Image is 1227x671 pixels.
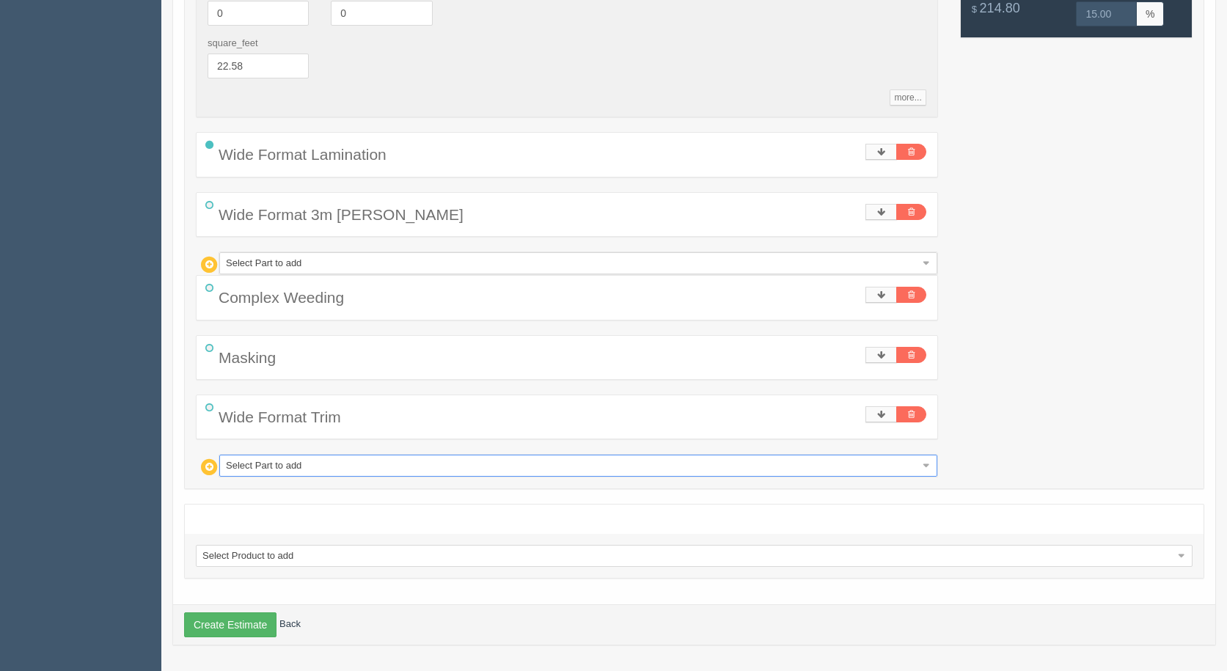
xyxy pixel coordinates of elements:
input: 0 [208,54,309,78]
a: Select Part to add [219,252,937,274]
span: Select Part to add [226,253,917,274]
a: Select Product to add [196,545,1193,567]
span: $ [972,4,977,15]
button: Create Estimate [184,612,276,637]
span: Select Product to add [202,546,1173,566]
span: Wide Format Lamination [219,146,387,163]
span: Wide Format 3m [PERSON_NAME] [219,206,464,223]
span: Wide Format Trim [219,408,341,425]
label: square_feet [208,37,258,51]
span: 214.80 [980,1,1020,15]
span: Masking [219,349,276,366]
span: Complex Weeding [219,289,344,306]
a: Back [279,619,301,630]
span: Select Part to add [226,455,917,476]
span: % [1137,1,1164,26]
a: more... [890,89,926,106]
a: Select Part to add [219,455,937,477]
